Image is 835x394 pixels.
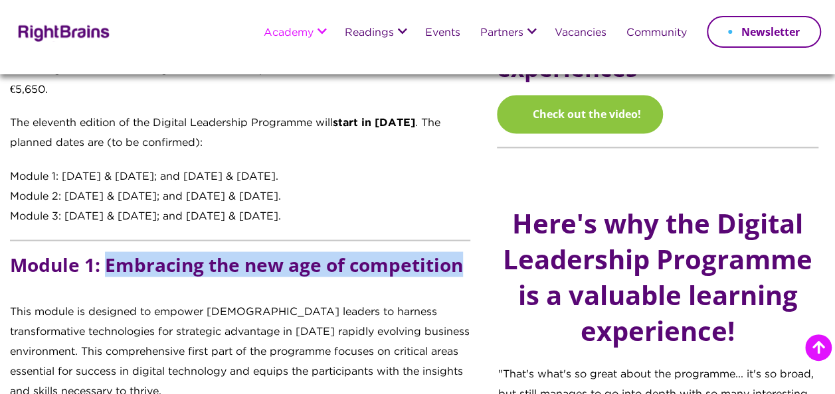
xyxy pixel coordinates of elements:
a: Readings [345,28,394,39]
p: The eleventh edition of the Digital Leadership Programme will . The planned dates are (to be conf... [10,113,470,166]
a: Newsletter [707,16,821,48]
a: Check out the video! [497,95,663,133]
a: Community [626,28,687,39]
img: Rightbrains [14,23,110,42]
div: Module 3: [DATE] & [DATE]; and [DATE] & [DATE]. [10,206,470,226]
h2: Here's why the Digital Leadership Programme is a valuable learning experience! [498,205,818,348]
a: Partners [480,28,523,39]
div: Module 1: [DATE] & [DATE]; and [DATE] & [DATE]. [10,166,470,186]
a: Academy [264,28,314,39]
div: Module 2: [DATE] & [DATE]; and [DATE] & [DATE]. [10,186,470,206]
a: Events [425,28,460,39]
strong: start in [DATE] [333,118,415,128]
a: Vacancies [555,28,606,39]
h5: Module 1: Embracing the new age of competition [10,254,470,302]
